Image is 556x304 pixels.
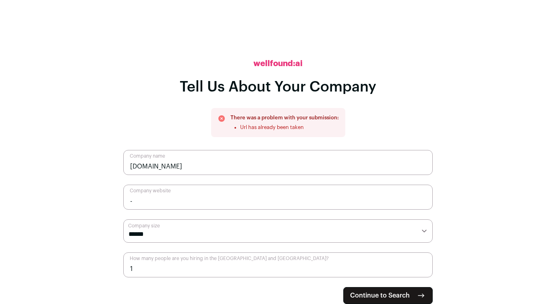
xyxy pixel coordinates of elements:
button: Continue to Search [343,287,433,304]
input: How many people are you hiring in the US and Canada? [123,252,433,277]
li: Url has already been taken [240,124,339,131]
span: Continue to Search [350,291,410,300]
input: Company name [123,150,433,175]
input: Company website [123,185,433,210]
h2: wellfound:ai [253,58,303,69]
h3: There was a problem with your submission: [230,115,339,121]
h1: Tell Us About Your Company [180,79,376,95]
